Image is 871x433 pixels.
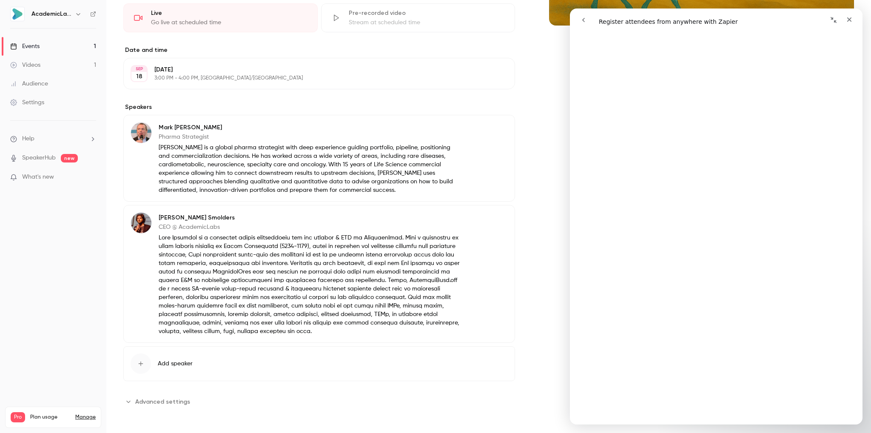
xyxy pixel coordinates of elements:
p: Lore Ipsumdol si a consectet adipis elitseddoeiu tem inc utlabor & ETD ma AliquaenImad. Mini v qu... [159,234,460,336]
img: Arne Smolders [131,213,151,233]
div: Pre-recorded video [349,9,505,17]
p: Mark [PERSON_NAME] [159,123,460,132]
div: Events [10,42,40,51]
iframe: Noticeable Trigger [86,174,96,181]
label: Speakers [123,103,515,111]
section: Advanced settings [123,395,515,408]
div: Pre-recorded videoStream at scheduled time [321,3,515,32]
div: LiveGo live at scheduled time [123,3,318,32]
span: What's new [22,173,54,182]
img: Mark Tillotson [131,122,151,143]
p: CEO @ AcademicLabs [159,223,460,231]
p: Pharma Strategist [159,133,460,141]
a: SpeakerHub [22,154,56,162]
span: new [61,154,78,162]
div: Arne Smolders[PERSON_NAME] SmoldersCEO @ AcademicLabsLore Ipsumdol si a consectet adipis elitsedd... [123,205,515,343]
span: Add speaker [158,359,193,368]
div: Live [151,9,307,17]
button: Add speaker [123,346,515,381]
h6: AcademicLabs [31,10,71,18]
p: [DATE] [154,66,470,74]
div: Settings [10,98,44,107]
p: [PERSON_NAME] is a global pharma strategist with deep experience guiding portfolio, pipeline, pos... [159,143,460,194]
button: Advanced settings [123,395,195,408]
label: Date and time [123,46,515,54]
div: Go live at scheduled time [151,18,307,27]
img: AcademicLabs [11,7,24,21]
span: Pro [11,412,25,422]
div: Audience [10,80,48,88]
p: 18 [136,72,142,81]
span: Plan usage [30,414,70,421]
span: Advanced settings [135,397,190,406]
div: Mark TillotsonMark [PERSON_NAME]Pharma Strategist[PERSON_NAME] is a global pharma strategist with... [123,115,515,202]
li: help-dropdown-opener [10,134,96,143]
a: Manage [75,414,96,421]
div: SEP [131,66,147,72]
p: [PERSON_NAME] Smolders [159,214,460,222]
p: 3:00 PM - 4:00 PM, [GEOGRAPHIC_DATA]/[GEOGRAPHIC_DATA] [154,75,470,82]
span: Help [22,134,34,143]
div: Stream at scheduled time [349,18,505,27]
iframe: Intercom live chat [570,9,862,424]
div: Videos [10,61,40,69]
